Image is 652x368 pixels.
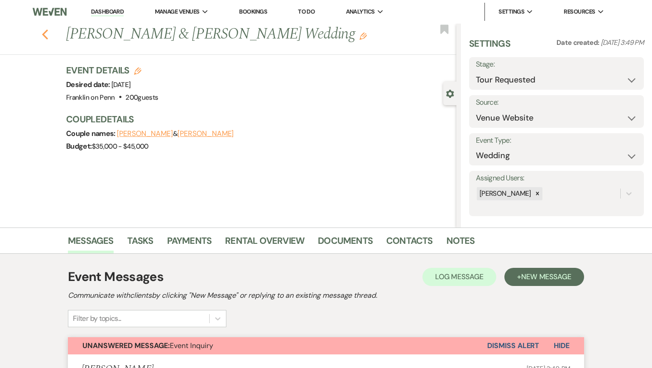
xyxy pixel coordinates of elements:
[346,7,375,16] span: Analytics
[177,130,234,137] button: [PERSON_NAME]
[82,341,213,350] span: Event Inquiry
[554,341,570,350] span: Hide
[68,290,584,301] h2: Communicate with clients by clicking "New Message" or replying to an existing message thread.
[92,142,149,151] span: $35,000 - $45,000
[476,172,637,185] label: Assigned Users:
[66,113,447,126] h3: Couple Details
[521,272,571,281] span: New Message
[435,272,484,281] span: Log Message
[318,233,373,253] a: Documents
[499,7,524,16] span: Settings
[125,93,158,102] span: 200 guests
[167,233,212,253] a: Payments
[556,38,601,47] span: Date created:
[66,80,111,89] span: Desired date:
[239,8,267,15] a: Bookings
[33,2,67,21] img: Weven Logo
[66,129,117,138] span: Couple names:
[91,8,124,16] a: Dashboard
[225,233,304,253] a: Rental Overview
[68,337,487,354] button: Unanswered Message:Event Inquiry
[504,268,584,286] button: +New Message
[487,337,539,354] button: Dismiss Alert
[564,7,595,16] span: Resources
[127,233,153,253] a: Tasks
[66,64,158,77] h3: Event Details
[298,8,315,15] a: To Do
[117,130,173,137] button: [PERSON_NAME]
[386,233,433,253] a: Contacts
[82,341,170,350] strong: Unanswered Message:
[422,268,496,286] button: Log Message
[117,129,234,138] span: &
[66,141,92,151] span: Budget:
[476,96,637,109] label: Source:
[66,93,115,102] span: Franklin on Penn
[539,337,584,354] button: Hide
[446,89,454,97] button: Close lead details
[476,134,637,147] label: Event Type:
[66,24,375,45] h1: [PERSON_NAME] & [PERSON_NAME] Wedding
[68,267,163,286] h1: Event Messages
[111,80,130,89] span: [DATE]
[73,313,121,324] div: Filter by topics...
[68,233,114,253] a: Messages
[601,38,644,47] span: [DATE] 3:49 PM
[477,187,532,200] div: [PERSON_NAME]
[360,32,367,40] button: Edit
[446,233,475,253] a: Notes
[155,7,200,16] span: Manage Venues
[469,37,510,57] h3: Settings
[476,58,637,71] label: Stage:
